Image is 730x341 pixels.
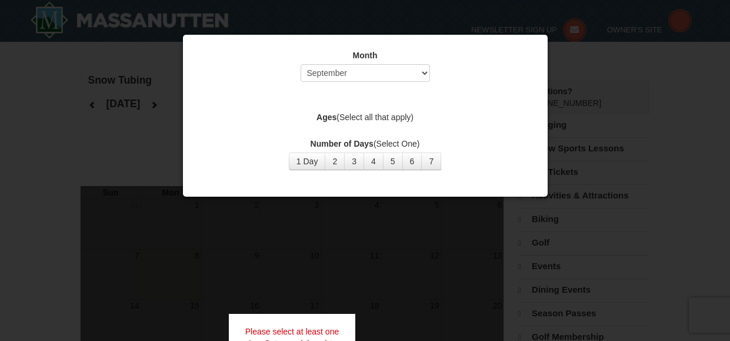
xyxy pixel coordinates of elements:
button: 3 [344,153,364,170]
button: 7 [421,153,441,170]
label: (Select all that apply) [198,111,533,123]
label: (Select One) [198,138,533,150]
strong: Ages [316,112,336,122]
button: 1 Day [289,153,326,170]
strong: Number of Days [311,139,374,148]
button: 6 [402,153,422,170]
strong: Month [353,51,378,60]
button: 5 [383,153,403,170]
button: 4 [364,153,384,170]
button: 2 [325,153,345,170]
